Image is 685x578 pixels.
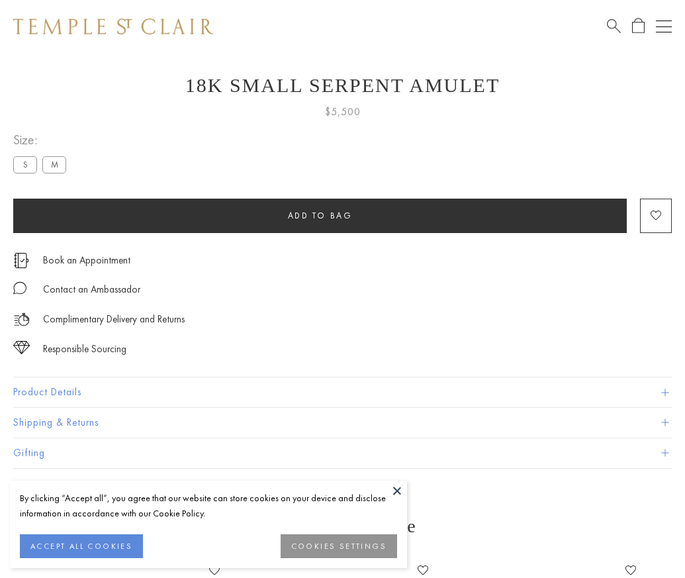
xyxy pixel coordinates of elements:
[13,281,26,295] img: MessageIcon-01_2.svg
[13,199,627,233] button: Add to bag
[13,156,37,173] label: S
[13,253,29,268] img: icon_appointment.svg
[13,438,672,468] button: Gifting
[13,377,672,407] button: Product Details
[13,311,30,328] img: icon_delivery.svg
[632,18,645,34] a: Open Shopping Bag
[13,341,30,354] img: icon_sourcing.svg
[42,156,66,173] label: M
[281,534,397,558] button: COOKIES SETTINGS
[43,253,130,267] a: Book an Appointment
[13,74,672,97] h1: 18K Small Serpent Amulet
[20,491,397,521] div: By clicking “Accept all”, you agree that our website can store cookies on your device and disclos...
[325,103,361,120] span: $5,500
[288,210,353,221] span: Add to bag
[43,281,140,298] div: Contact an Ambassador
[13,408,672,438] button: Shipping & Returns
[43,311,185,328] p: Complimentary Delivery and Returns
[43,341,126,358] div: Responsible Sourcing
[656,19,672,34] button: Open navigation
[20,534,143,558] button: ACCEPT ALL COOKIES
[13,19,213,34] img: Temple St. Clair
[13,129,71,151] span: Size:
[607,18,621,34] a: Search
